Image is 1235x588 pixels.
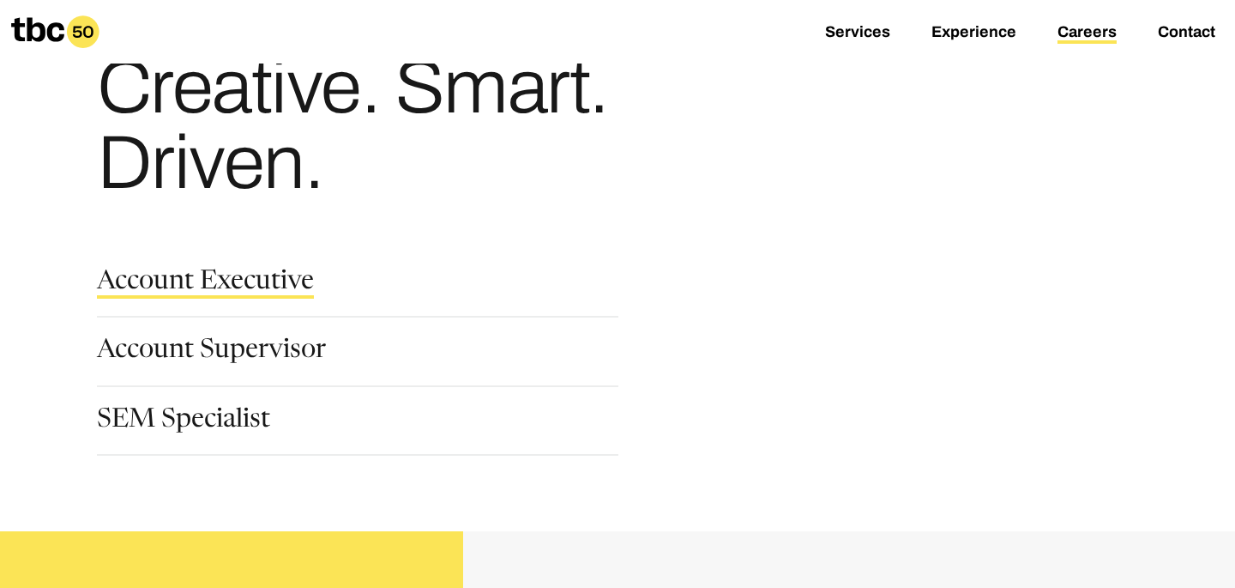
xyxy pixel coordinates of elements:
a: Services [825,23,890,44]
h1: Creative. Smart. Driven. [97,50,756,201]
a: Experience [931,23,1016,44]
a: Account Executive [97,270,314,299]
a: Account Supervisor [97,338,326,367]
a: SEM Specialist [97,408,270,437]
a: Careers [1057,23,1117,44]
a: Contact [1158,23,1215,44]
